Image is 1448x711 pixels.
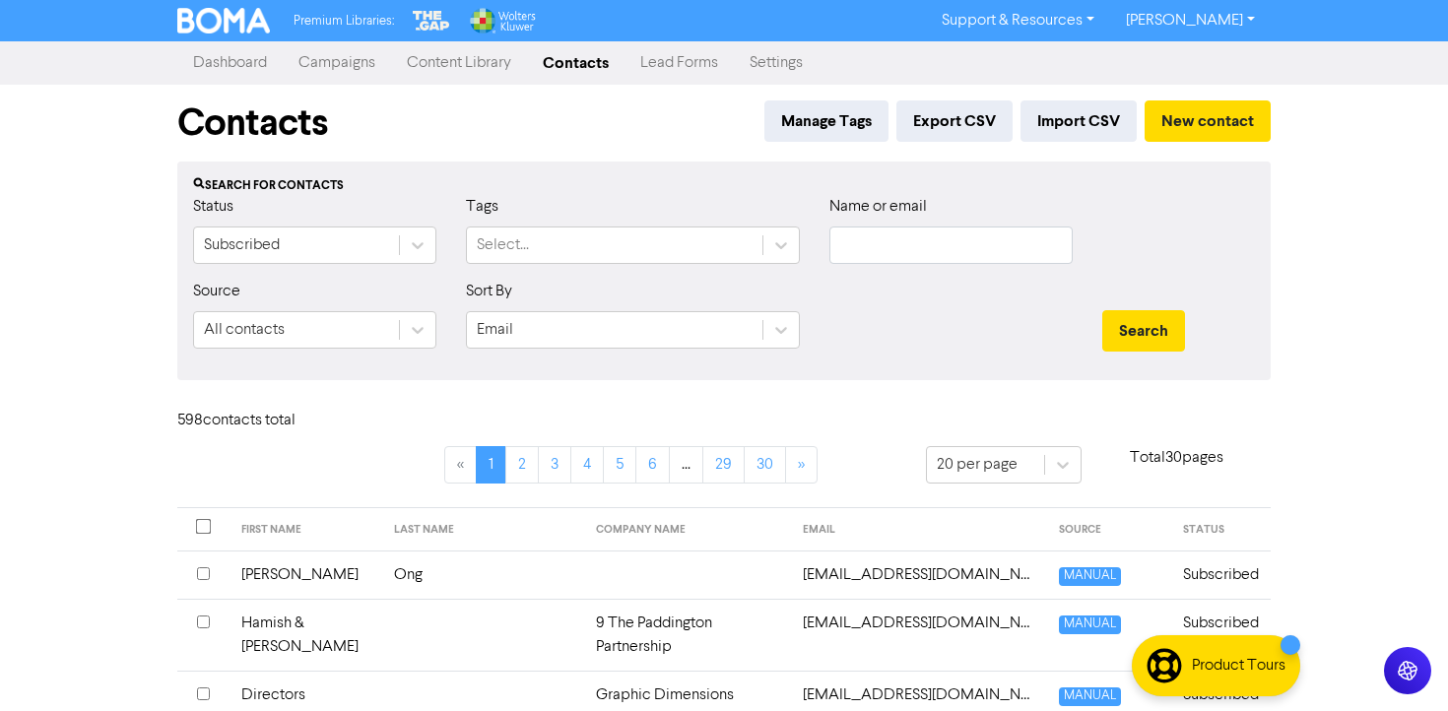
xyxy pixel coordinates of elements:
[230,550,382,599] td: [PERSON_NAME]
[177,100,328,146] h1: Contacts
[1171,508,1271,551] th: STATUS
[1171,599,1271,671] td: Subscribed
[1145,100,1271,142] button: New contact
[391,43,527,83] a: Content Library
[1349,616,1448,711] iframe: Chat Widget
[791,599,1047,671] td: 9thepaddington@gmail.com
[896,100,1013,142] button: Export CSV
[584,508,790,551] th: COMPANY NAME
[468,8,535,33] img: Wolters Kluwer
[702,446,745,484] a: Page 29
[1020,100,1137,142] button: Import CSV
[1102,310,1185,352] button: Search
[1059,567,1121,586] span: MANUAL
[926,5,1110,36] a: Support & Resources
[570,446,604,484] a: Page 4
[382,508,584,551] th: LAST NAME
[584,599,790,671] td: 9 The Paddington Partnership
[230,599,382,671] td: Hamish & [PERSON_NAME]
[1059,687,1121,706] span: MANUAL
[204,233,280,257] div: Subscribed
[527,43,625,83] a: Contacts
[476,446,506,484] a: Page 1 is your current page
[1110,5,1271,36] a: [PERSON_NAME]
[193,280,240,303] label: Source
[791,508,1047,551] th: EMAIL
[505,446,539,484] a: Page 2
[937,453,1018,477] div: 20 per page
[1082,446,1271,470] p: Total 30 pages
[410,8,453,33] img: The Gap
[1171,550,1271,599] td: Subscribed
[603,446,636,484] a: Page 5
[283,43,391,83] a: Campaigns
[193,177,1255,195] div: Search for contacts
[635,446,670,484] a: Page 6
[764,100,889,142] button: Manage Tags
[466,195,498,219] label: Tags
[785,446,818,484] a: »
[466,280,512,303] label: Sort By
[477,318,513,342] div: Email
[1059,615,1121,634] span: MANUAL
[744,446,786,484] a: Page 30
[230,508,382,551] th: FIRST NAME
[177,8,270,33] img: BOMA Logo
[204,318,285,342] div: All contacts
[177,412,335,430] h6: 598 contact s total
[625,43,734,83] a: Lead Forms
[193,195,233,219] label: Status
[477,233,529,257] div: Select...
[177,43,283,83] a: Dashboard
[382,550,584,599] td: Ong
[791,550,1047,599] td: 88.jacob@gmail.com
[1047,508,1171,551] th: SOURCE
[734,43,819,83] a: Settings
[829,195,927,219] label: Name or email
[538,446,571,484] a: Page 3
[294,15,394,28] span: Premium Libraries:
